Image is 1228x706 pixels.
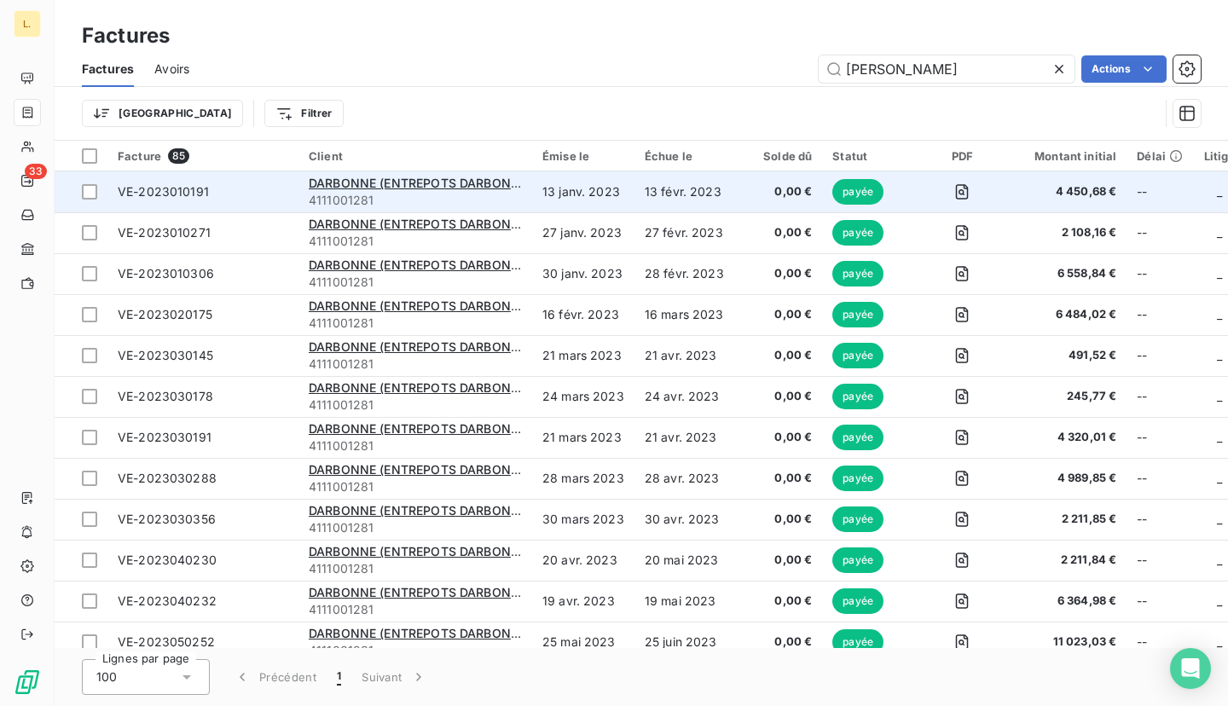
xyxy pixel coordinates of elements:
td: 30 mars 2023 [532,499,634,540]
span: 0,00 € [746,552,813,569]
td: -- [1127,499,1193,540]
span: _ [1217,389,1222,403]
span: _ [1217,307,1222,321]
span: payée [832,302,883,327]
span: 4111001281 [309,601,522,618]
div: Échue le [645,149,726,163]
span: DARBONNE (ENTREPOTS DARBONNE) [309,626,531,640]
span: DARBONNE (ENTREPOTS DARBONNE) [309,585,531,599]
span: 85 [168,148,189,164]
button: [GEOGRAPHIC_DATA] [82,100,243,127]
button: Précédent [223,659,327,695]
span: VE-2023010271 [118,225,211,240]
span: DARBONNE (ENTREPOTS DARBONNE) [309,380,531,395]
td: -- [1127,212,1193,253]
td: -- [1127,581,1193,622]
span: VE-2023040232 [118,593,217,608]
span: _ [1217,634,1222,649]
td: 19 avr. 2023 [532,581,634,622]
div: Client [309,149,522,163]
span: payée [832,629,883,655]
span: 11 023,03 € [1014,634,1116,651]
h3: Factures [82,20,170,51]
span: 2 211,85 € [1014,511,1116,528]
span: payée [832,179,883,205]
td: 28 févr. 2023 [634,253,736,294]
td: 21 avr. 2023 [634,417,736,458]
span: DARBONNE (ENTREPOTS DARBONNE) [309,176,531,190]
td: 24 avr. 2023 [634,376,736,417]
span: VE-2023030356 [118,512,216,526]
span: payée [832,384,883,409]
span: 2 211,84 € [1014,552,1116,569]
td: 19 mai 2023 [634,581,736,622]
span: DARBONNE (ENTREPOTS DARBONNE) [309,421,531,436]
span: 4111001281 [309,315,522,332]
td: -- [1127,171,1193,212]
button: Filtrer [264,100,343,127]
span: _ [1217,512,1222,526]
span: payée [832,343,883,368]
span: payée [832,588,883,614]
span: 4111001281 [309,560,522,577]
div: Statut [832,149,910,163]
span: VE-2023010306 [118,266,214,281]
span: 4111001281 [309,519,522,536]
span: 0,00 € [746,634,813,651]
span: VE-2023030191 [118,430,211,444]
span: 4111001281 [309,356,522,373]
span: 4111001281 [309,642,522,659]
td: 21 mars 2023 [532,335,634,376]
td: 27 janv. 2023 [532,212,634,253]
span: _ [1217,225,1222,240]
td: -- [1127,458,1193,499]
span: 0,00 € [746,511,813,528]
span: DARBONNE (ENTREPOTS DARBONNE) [309,544,531,558]
div: Délai [1137,149,1183,163]
span: VE-2023030145 [118,348,213,362]
td: 20 avr. 2023 [532,540,634,581]
span: 4111001281 [309,233,522,250]
span: 4 320,01 € [1014,429,1116,446]
td: -- [1127,417,1193,458]
span: VE-2023030178 [118,389,213,403]
span: DARBONNE (ENTREPOTS DARBONNE) [309,503,531,518]
td: 20 mai 2023 [634,540,736,581]
td: 21 mars 2023 [532,417,634,458]
div: Émise le [542,149,624,163]
div: Solde dû [746,149,813,163]
span: 0,00 € [746,470,813,487]
td: 25 juin 2023 [634,622,736,663]
span: _ [1217,593,1222,608]
td: 27 févr. 2023 [634,212,736,253]
span: 33 [25,164,47,179]
span: DARBONNE (ENTREPOTS DARBONNE) [309,339,531,354]
td: 25 mai 2023 [532,622,634,663]
div: Open Intercom Messenger [1170,648,1211,689]
span: VE-2023020175 [118,307,212,321]
span: payée [832,466,883,491]
span: payée [832,220,883,246]
span: _ [1217,184,1222,199]
td: 13 févr. 2023 [634,171,736,212]
a: 33 [14,167,40,194]
span: 2 108,16 € [1014,224,1116,241]
span: 0,00 € [746,224,813,241]
span: Avoirs [154,61,189,78]
button: 1 [327,659,351,695]
span: Factures [82,61,134,78]
span: VE-2023030288 [118,471,217,485]
span: payée [832,261,883,286]
span: payée [832,425,883,450]
span: 6 484,02 € [1014,306,1116,323]
span: _ [1217,471,1222,485]
td: 24 mars 2023 [532,376,634,417]
span: 4 450,68 € [1014,183,1116,200]
span: _ [1217,266,1222,281]
span: 0,00 € [746,388,813,405]
span: _ [1217,553,1222,567]
span: 4 989,85 € [1014,470,1116,487]
span: VE-2023040230 [118,553,217,567]
span: 0,00 € [746,593,813,610]
span: 6 364,98 € [1014,593,1116,610]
